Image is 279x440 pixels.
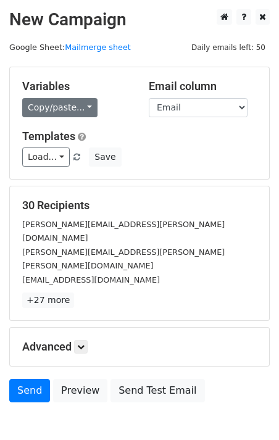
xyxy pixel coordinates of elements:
small: Google Sheet: [9,43,131,52]
small: [EMAIL_ADDRESS][DOMAIN_NAME] [22,275,160,284]
a: Load... [22,147,70,167]
a: Daily emails left: 50 [187,43,270,52]
a: Send Test Email [110,379,204,402]
a: Mailmerge sheet [65,43,131,52]
a: Copy/paste... [22,98,98,117]
h5: 30 Recipients [22,199,257,212]
h5: Advanced [22,340,257,354]
a: Preview [53,379,107,402]
a: Send [9,379,50,402]
h2: New Campaign [9,9,270,30]
a: Templates [22,130,75,143]
button: Save [89,147,121,167]
span: Daily emails left: 50 [187,41,270,54]
a: +27 more [22,293,74,308]
h5: Email column [149,80,257,93]
iframe: Chat Widget [217,381,279,440]
small: [PERSON_NAME][EMAIL_ADDRESS][PERSON_NAME][DOMAIN_NAME] [22,220,225,243]
small: [PERSON_NAME][EMAIL_ADDRESS][PERSON_NAME][PERSON_NAME][DOMAIN_NAME] [22,247,225,271]
h5: Variables [22,80,130,93]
